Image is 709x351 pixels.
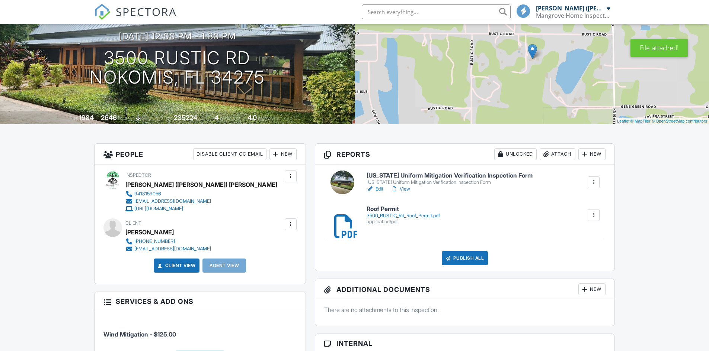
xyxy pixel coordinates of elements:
div: [EMAIL_ADDRESS][DOMAIN_NAME] [134,198,211,204]
h6: Roof Permit [367,206,440,212]
a: [EMAIL_ADDRESS][DOMAIN_NAME] [125,245,211,253]
div: New [578,148,606,160]
span: Wind Mitigation - $125.00 [103,331,176,338]
a: View [391,185,410,193]
span: SPECTORA [116,4,177,19]
li: Service: Wind Mitigation [103,317,297,344]
h3: Additional Documents [315,279,615,300]
span: Built [70,116,78,121]
a: Leaflet [617,119,629,123]
div: [PERSON_NAME] [125,227,174,238]
span: Client [125,220,141,226]
a: [US_STATE] Uniform Mitigation Verification Inspection Form [US_STATE] Uniform Mitigation Verifica... [367,172,533,185]
div: | [615,118,709,124]
a: [PHONE_NUMBER] [125,238,211,245]
span: sq.ft. [198,116,208,121]
a: [URL][DOMAIN_NAME] [125,205,271,212]
h3: Services & Add ons [95,292,306,311]
div: Mangrove Home Inspections LLC [536,12,610,19]
a: SPECTORA [94,10,177,26]
div: [PERSON_NAME] ([PERSON_NAME]) [PERSON_NAME] [536,4,605,12]
a: © MapTiler [630,119,651,123]
a: Roof Permit 3500_RUSTIC_Rd_Roof_Permit.pdf application/pdf [367,206,440,225]
div: 2646 [101,114,117,121]
div: [EMAIL_ADDRESS][DOMAIN_NAME] [134,246,211,252]
span: bathrooms [258,116,279,121]
span: slab [142,116,150,121]
p: There are no attachments to this inspection. [324,306,606,314]
a: © OpenStreetMap contributors [652,119,707,123]
a: Edit [367,185,383,193]
div: [PERSON_NAME] ([PERSON_NAME]) [PERSON_NAME] [125,179,277,190]
h1: 3500 Rustic Rd Nokomis, FL 34275 [90,48,265,88]
div: File attached! [630,39,688,57]
h6: [US_STATE] Uniform Mitigation Verification Inspection Form [367,172,533,179]
img: The Best Home Inspection Software - Spectora [94,4,111,20]
h3: [DATE] 12:00 pm - 1:30 pm [119,31,236,41]
div: Publish All [442,251,488,265]
div: New [269,148,297,160]
a: 9418159056 [125,190,271,198]
div: [PHONE_NUMBER] [134,238,175,244]
div: 4.0 [247,114,257,121]
div: 3500_RUSTIC_Rd_Roof_Permit.pdf [367,213,440,219]
div: [US_STATE] Uniform Mitigation Verification Inspection Form [367,179,533,185]
div: 4 [215,114,219,121]
div: [URL][DOMAIN_NAME] [134,206,183,212]
div: application/pdf [367,219,440,225]
div: 9418159056 [134,191,161,197]
div: Unlocked [494,148,537,160]
a: Client View [156,262,196,269]
div: 235224 [174,114,197,121]
div: New [578,283,606,295]
span: sq. ft. [118,116,128,121]
a: [EMAIL_ADDRESS][DOMAIN_NAME] [125,198,271,205]
h3: Reports [315,144,615,165]
span: Lot Size [157,116,173,121]
span: Inspector [125,172,151,178]
span: bedrooms [220,116,240,121]
h3: People [95,144,306,165]
div: 1984 [79,114,94,121]
div: Disable Client CC Email [193,148,266,160]
input: Search everything... [362,4,511,19]
div: Attach [540,148,575,160]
